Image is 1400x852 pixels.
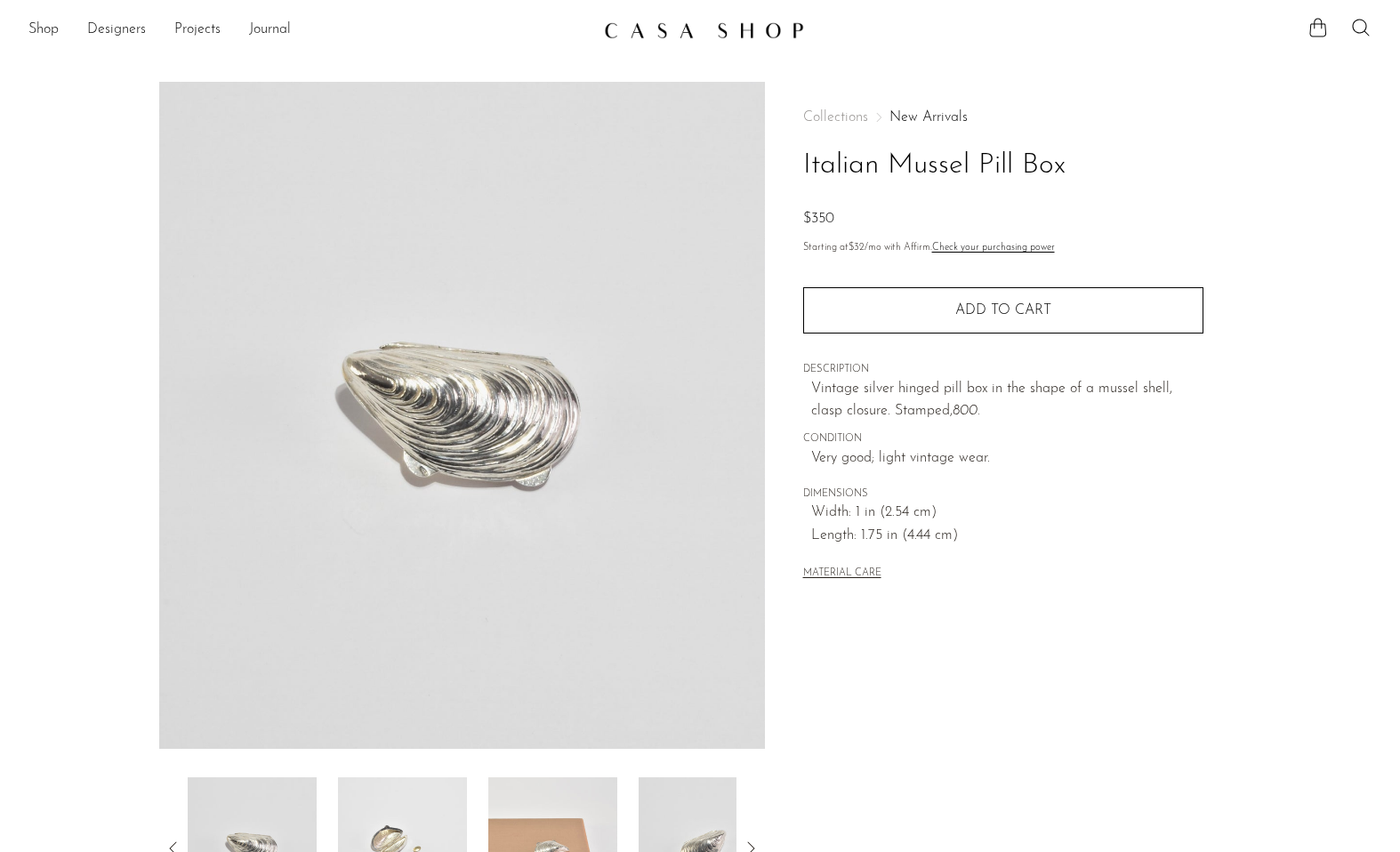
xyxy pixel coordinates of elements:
[28,19,59,42] a: Shop
[811,525,1203,548] span: Length: 1.75 in (4.44 cm)
[803,110,868,125] span: Collections
[932,243,1055,253] a: Check your purchasing power - Learn more about Affirm Financing (opens in modal)
[28,15,590,45] ul: NEW HEADER MENU
[803,240,1203,256] p: Starting at /mo with Affirm.
[28,15,590,45] nav: Desktop navigation
[811,378,1203,423] p: Vintage silver hinged pill box in the shape of a mussel shell, clasp closure. Stamped,
[87,19,146,42] a: Designers
[174,19,221,42] a: Projects
[803,431,1203,447] span: CONDITION
[159,82,765,749] img: Italian Mussel Pill Box
[811,502,1203,525] span: Width: 1 in (2.54 cm)
[803,362,1203,378] span: DESCRIPTION
[889,110,968,125] a: New Arrivals
[849,243,865,253] span: $32
[803,567,881,581] button: MATERIAL CARE
[803,287,1203,334] button: Add to cart
[249,19,291,42] a: Journal
[953,404,980,418] em: 800.
[955,302,1051,319] span: Add to cart
[803,486,1203,502] span: DIMENSIONS
[803,212,834,226] span: $350
[811,447,1203,470] span: Very good; light vintage wear.
[803,110,1203,125] nav: Breadcrumbs
[803,143,1203,189] h1: Italian Mussel Pill Box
